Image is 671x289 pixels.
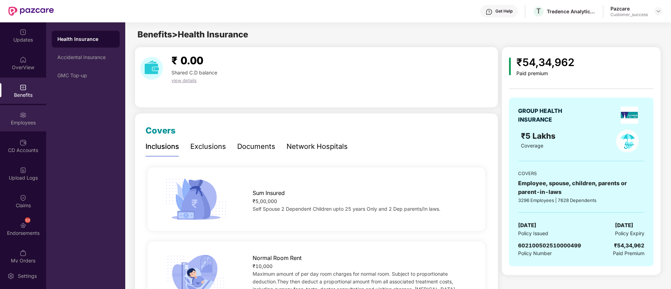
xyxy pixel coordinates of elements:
span: Sum Insured [253,189,285,197]
div: ₹54,34,962 [516,54,574,71]
span: Covers [146,125,176,136]
div: Network Hospitals [287,141,348,152]
div: Customer_success [610,12,648,17]
img: svg+xml;base64,PHN2ZyBpZD0iQmVuZWZpdHMiIHhtbG5zPSJodHRwOi8vd3d3LnczLm9yZy8yMDAwL3N2ZyIgd2lkdGg9Ij... [20,84,27,91]
img: svg+xml;base64,PHN2ZyBpZD0iRW1wbG95ZWVzIiB4bWxucz0iaHR0cDovL3d3dy53My5vcmcvMjAwMC9zdmciIHdpZHRoPS... [20,111,27,118]
img: svg+xml;base64,PHN2ZyBpZD0iRHJvcGRvd24tMzJ4MzIiIHhtbG5zPSJodHRwOi8vd3d3LnczLm9yZy8yMDAwL3N2ZyIgd2... [656,8,661,14]
div: Exclusions [190,141,226,152]
img: svg+xml;base64,PHN2ZyBpZD0iVXBsb2FkX0xvZ3MiIGRhdGEtbmFtZT0iVXBsb2FkIExvZ3MiIHhtbG5zPSJodHRwOi8vd3... [20,167,27,174]
span: Self Spouse 2 Dependent Children upto 25 years Only and 2 Dep parents/In laws. [253,206,440,212]
div: ₹10,000 [253,262,470,270]
img: svg+xml;base64,PHN2ZyBpZD0iSG9tZSIgeG1sbnM9Imh0dHA6Ly93d3cudzMub3JnLzIwMDAvc3ZnIiB3aWR0aD0iMjAiIG... [20,56,27,63]
img: svg+xml;base64,PHN2ZyBpZD0iRW5kb3JzZW1lbnRzIiB4bWxucz0iaHR0cDovL3d3dy53My5vcmcvMjAwMC9zdmciIHdpZH... [20,222,27,229]
span: Policy Expiry [615,230,644,237]
img: svg+xml;base64,PHN2ZyBpZD0iSGVscC0zMngzMiIgeG1sbnM9Imh0dHA6Ly93d3cudzMub3JnLzIwMDAvc3ZnIiB3aWR0aD... [486,8,493,15]
img: svg+xml;base64,PHN2ZyBpZD0iU2V0dGluZy0yMHgyMCIgeG1sbnM9Imh0dHA6Ly93d3cudzMub3JnLzIwMDAvc3ZnIiB3aW... [7,273,14,280]
div: Paid premium [516,71,574,77]
div: Inclusions [146,141,179,152]
img: svg+xml;base64,PHN2ZyBpZD0iQ0RfQWNjb3VudHMiIGRhdGEtbmFtZT0iQ0QgQWNjb3VudHMiIHhtbG5zPSJodHRwOi8vd3... [20,139,27,146]
span: ₹5 Lakhs [521,131,558,140]
img: policyIcon [616,130,639,152]
span: [DATE] [518,221,536,230]
img: insurerLogo [621,107,638,124]
div: Settings [16,273,39,280]
span: Coverage [521,143,543,149]
div: ₹5,00,000 [253,197,470,205]
img: icon [163,176,229,222]
span: Shared C.D balance [171,70,217,75]
div: Get Help [495,8,513,14]
span: Paid Premium [613,250,644,257]
img: icon [509,58,511,75]
span: T [536,7,541,15]
div: COVERS [518,170,644,177]
img: download [140,57,163,80]
span: Policy Number [518,250,552,256]
span: Normal Room Rent [253,254,302,262]
div: 53 [25,217,30,223]
span: [DATE] [615,221,633,230]
div: 3296 Employees | 7628 Dependents [518,197,644,204]
span: ₹ 0.00 [171,54,203,67]
span: Benefits > Health Insurance [137,29,248,39]
div: Tredence Analytics Solutions Private Limited [547,8,596,15]
span: Policy Issued [518,230,548,237]
div: Documents [237,141,275,152]
span: 602100502510000499 [518,242,581,249]
img: svg+xml;base64,PHN2ZyBpZD0iVXBkYXRlZCIgeG1sbnM9Imh0dHA6Ly93d3cudzMub3JnLzIwMDAvc3ZnIiB3aWR0aD0iMj... [20,29,27,36]
div: Pazcare [610,5,648,12]
div: GROUP HEALTH INSURANCE [518,107,579,124]
span: view details [171,78,197,83]
div: Health Insurance [57,36,114,43]
div: GMC Top-up [57,73,114,78]
div: Employee, spouse, children, parents or parent-in-laws [518,179,644,196]
img: New Pazcare Logo [8,7,54,16]
img: svg+xml;base64,PHN2ZyBpZD0iTXlfT3JkZXJzIiBkYXRhLW5hbWU9Ik15IE9yZGVycyIgeG1sbnM9Imh0dHA6Ly93d3cudz... [20,250,27,257]
div: Accidental Insurance [57,55,114,60]
img: svg+xml;base64,PHN2ZyBpZD0iQ2xhaW0iIHhtbG5zPSJodHRwOi8vd3d3LnczLm9yZy8yMDAwL3N2ZyIgd2lkdGg9IjIwIi... [20,194,27,201]
div: ₹54,34,962 [614,241,644,250]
